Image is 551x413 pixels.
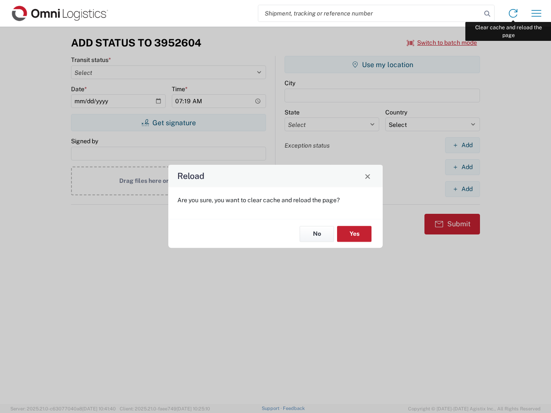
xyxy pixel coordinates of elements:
input: Shipment, tracking or reference number [258,5,481,22]
button: Close [362,170,374,182]
button: No [300,226,334,242]
h4: Reload [177,170,204,182]
button: Yes [337,226,371,242]
p: Are you sure, you want to clear cache and reload the page? [177,196,374,204]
